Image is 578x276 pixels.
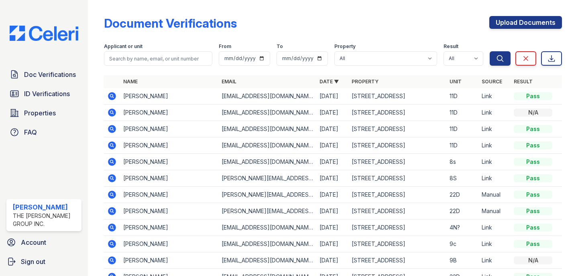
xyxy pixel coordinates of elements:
[120,121,218,137] td: [PERSON_NAME]
[444,43,458,50] label: Result
[24,108,56,118] span: Properties
[446,170,478,187] td: 8S
[218,154,316,170] td: [EMAIL_ADDRESS][DOMAIN_NAME]
[446,187,478,203] td: 22D
[218,121,316,137] td: [EMAIL_ADDRESS][DOMAIN_NAME]
[123,79,138,85] a: Name
[514,79,533,85] a: Result
[446,154,478,170] td: 8s
[478,187,511,203] td: Manual
[24,127,37,137] span: FAQ
[348,203,446,220] td: [STREET_ADDRESS]
[514,207,552,215] div: Pass
[478,88,511,105] td: Link
[446,236,478,252] td: 9c
[218,220,316,236] td: [EMAIL_ADDRESS][DOMAIN_NAME]
[320,79,339,85] a: Date ▼
[478,220,511,236] td: Link
[446,220,478,236] td: 4N?
[316,121,348,137] td: [DATE]
[446,88,478,105] td: 11D
[348,121,446,137] td: [STREET_ADDRESS]
[348,187,446,203] td: [STREET_ADDRESS]
[478,252,511,269] td: Link
[348,220,446,236] td: [STREET_ADDRESS]
[446,252,478,269] td: 9B
[120,154,218,170] td: [PERSON_NAME]
[348,252,446,269] td: [STREET_ADDRESS]
[446,121,478,137] td: 11D
[316,170,348,187] td: [DATE]
[514,109,552,117] div: N/A
[514,125,552,133] div: Pass
[482,79,502,85] a: Source
[120,203,218,220] td: [PERSON_NAME]
[348,170,446,187] td: [STREET_ADDRESS]
[316,252,348,269] td: [DATE]
[478,170,511,187] td: Link
[348,137,446,154] td: [STREET_ADDRESS]
[104,43,142,50] label: Applicant or unit
[316,105,348,121] td: [DATE]
[316,137,348,154] td: [DATE]
[352,79,379,85] a: Property
[446,137,478,154] td: 11D
[6,124,81,140] a: FAQ
[514,141,552,149] div: Pass
[24,89,70,99] span: ID Verifications
[334,43,356,50] label: Property
[514,158,552,166] div: Pass
[218,252,316,269] td: [EMAIL_ADDRESS][DOMAIN_NAME]
[3,254,85,270] a: Sign out
[218,170,316,187] td: [PERSON_NAME][EMAIL_ADDRESS][DOMAIN_NAME]
[478,154,511,170] td: Link
[348,88,446,105] td: [STREET_ADDRESS]
[478,203,511,220] td: Manual
[6,105,81,121] a: Properties
[3,26,85,41] img: CE_Logo_Blue-a8612792a0a2168367f1c8372b55b34899dd931a85d93a1a3d3e32e68fde9ad4.png
[218,187,316,203] td: [PERSON_NAME][EMAIL_ADDRESS][DOMAIN_NAME]
[120,137,218,154] td: [PERSON_NAME]
[316,88,348,105] td: [DATE]
[6,66,81,83] a: Doc Verifications
[21,257,45,266] span: Sign out
[277,43,283,50] label: To
[478,105,511,121] td: Link
[6,86,81,102] a: ID Verifications
[316,154,348,170] td: [DATE]
[120,88,218,105] td: [PERSON_NAME]
[316,203,348,220] td: [DATE]
[120,252,218,269] td: [PERSON_NAME]
[218,236,316,252] td: [EMAIL_ADDRESS][DOMAIN_NAME]
[13,212,78,228] div: The [PERSON_NAME] Group Inc.
[514,256,552,264] div: N/A
[478,236,511,252] td: Link
[120,105,218,121] td: [PERSON_NAME]
[21,238,46,247] span: Account
[219,43,231,50] label: From
[514,92,552,100] div: Pass
[478,121,511,137] td: Link
[316,220,348,236] td: [DATE]
[514,224,552,232] div: Pass
[218,88,316,105] td: [EMAIL_ADDRESS][DOMAIN_NAME]
[478,137,511,154] td: Link
[514,240,552,248] div: Pass
[13,202,78,212] div: [PERSON_NAME]
[316,236,348,252] td: [DATE]
[120,187,218,203] td: [PERSON_NAME]
[218,137,316,154] td: [EMAIL_ADDRESS][DOMAIN_NAME]
[218,203,316,220] td: [PERSON_NAME][EMAIL_ADDRESS][DOMAIN_NAME]
[489,16,562,29] a: Upload Documents
[24,70,76,79] span: Doc Verifications
[120,220,218,236] td: [PERSON_NAME]
[120,236,218,252] td: [PERSON_NAME]
[514,191,552,199] div: Pass
[218,105,316,121] td: [EMAIL_ADDRESS][DOMAIN_NAME]
[3,234,85,250] a: Account
[120,170,218,187] td: [PERSON_NAME]
[348,154,446,170] td: [STREET_ADDRESS]
[104,16,237,30] div: Document Verifications
[514,174,552,182] div: Pass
